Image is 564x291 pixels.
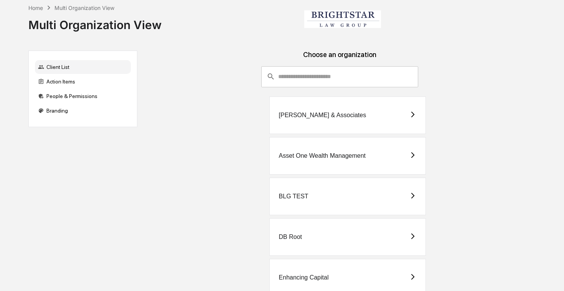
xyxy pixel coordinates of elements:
[279,274,329,281] div: Enhancing Capital
[143,51,536,66] div: Choose an organization
[279,152,366,159] div: Asset One Wealth Management
[279,234,302,240] div: DB Root
[279,193,308,200] div: BLG TEST
[54,5,114,11] div: Multi Organization View
[35,75,131,88] div: Action Items
[28,5,43,11] div: Home
[28,12,162,32] div: Multi Organization View
[35,89,131,103] div: People & Permissions
[35,104,131,118] div: Branding
[261,66,418,87] div: consultant-dashboard__filter-organizations-search-bar
[279,112,366,119] div: [PERSON_NAME] & Associates
[35,60,131,74] div: Client List
[304,10,381,28] img: Brightstar Law Group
